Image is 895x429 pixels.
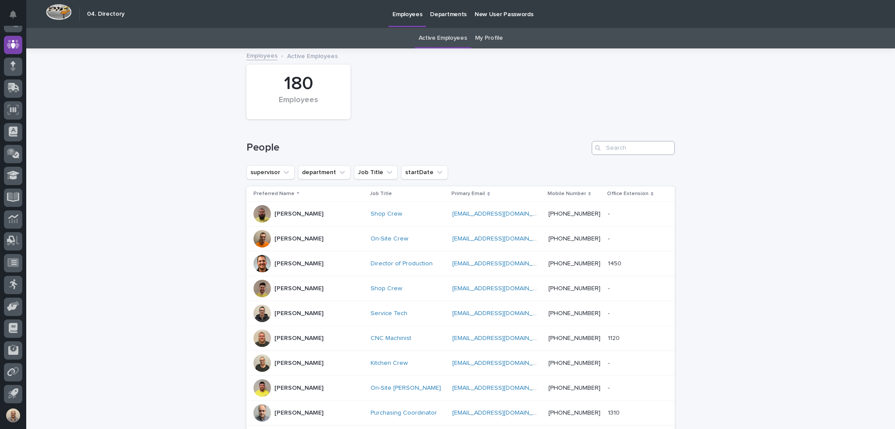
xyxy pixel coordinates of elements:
a: Shop Crew [371,285,402,292]
a: CNC Machinist [371,335,411,342]
a: [EMAIL_ADDRESS][DOMAIN_NAME] [452,360,551,366]
p: [PERSON_NAME] [274,335,323,342]
p: Active Employees [287,51,338,60]
a: On-Site [PERSON_NAME] [371,384,441,392]
tr: [PERSON_NAME]CNC Machinist [EMAIL_ADDRESS][DOMAIN_NAME] [PHONE_NUMBER]11201120 [246,326,675,351]
p: 1450 [608,258,623,268]
a: Employees [246,50,278,60]
tr: [PERSON_NAME]Shop Crew [EMAIL_ADDRESS][DOMAIN_NAME] [PHONE_NUMBER]-- [246,276,675,301]
a: [PHONE_NUMBER] [548,385,600,391]
div: Notifications [11,10,22,24]
button: Job Title [354,165,398,179]
p: [PERSON_NAME] [274,235,323,243]
a: [PHONE_NUMBER] [548,211,600,217]
tr: [PERSON_NAME]Director of Production [EMAIL_ADDRESS][DOMAIN_NAME] [PHONE_NUMBER]14501450 [246,251,675,276]
a: [EMAIL_ADDRESS][DOMAIN_NAME] [452,410,551,416]
tr: [PERSON_NAME]On-Site [PERSON_NAME] [EMAIL_ADDRESS][DOMAIN_NAME] [PHONE_NUMBER]-- [246,376,675,401]
a: [PHONE_NUMBER] [548,335,600,341]
p: [PERSON_NAME] [274,310,323,317]
p: 1120 [608,333,621,342]
a: Purchasing Coordinator [371,409,437,417]
a: [PHONE_NUMBER] [548,310,600,316]
button: users-avatar [4,406,22,425]
button: supervisor [246,165,295,179]
a: Service Tech [371,310,407,317]
img: Workspace Logo [46,4,72,20]
a: [EMAIL_ADDRESS][DOMAIN_NAME] [452,285,551,292]
a: [EMAIL_ADDRESS][DOMAIN_NAME] [452,385,551,391]
a: [PHONE_NUMBER] [548,410,600,416]
p: [PERSON_NAME] [274,210,323,218]
p: [PERSON_NAME] [274,285,323,292]
a: Active Employees [419,28,467,48]
p: Mobile Number [548,189,586,199]
tr: [PERSON_NAME]Purchasing Coordinator [EMAIL_ADDRESS][DOMAIN_NAME] [PHONE_NUMBER]13101310 [246,401,675,426]
div: 180 [261,73,336,95]
p: [PERSON_NAME] [274,360,323,367]
p: - [608,209,611,218]
div: Employees [261,96,336,114]
p: Preferred Name [253,189,295,199]
button: Notifications [4,5,22,24]
a: [EMAIL_ADDRESS][DOMAIN_NAME] [452,261,551,267]
p: - [608,308,611,317]
p: - [608,233,611,243]
a: [EMAIL_ADDRESS][DOMAIN_NAME] [452,335,551,341]
tr: [PERSON_NAME]Service Tech [EMAIL_ADDRESS][DOMAIN_NAME] [PHONE_NUMBER]-- [246,301,675,326]
p: - [608,358,611,367]
tr: [PERSON_NAME]Kitchen Crew [EMAIL_ADDRESS][DOMAIN_NAME] [PHONE_NUMBER]-- [246,351,675,376]
a: [PHONE_NUMBER] [548,236,600,242]
p: Job Title [370,189,392,199]
p: [PERSON_NAME] [274,260,323,268]
p: Office Extension [607,189,649,199]
a: [EMAIL_ADDRESS][DOMAIN_NAME] [452,211,551,217]
a: Director of Production [371,260,433,268]
a: On-Site Crew [371,235,408,243]
button: department [298,165,350,179]
p: [PERSON_NAME] [274,409,323,417]
a: [PHONE_NUMBER] [548,360,600,366]
a: [PHONE_NUMBER] [548,261,600,267]
h2: 04. Directory [87,10,125,18]
a: [EMAIL_ADDRESS][DOMAIN_NAME] [452,236,551,242]
p: [PERSON_NAME] [274,384,323,392]
h1: People [246,141,588,154]
a: [PHONE_NUMBER] [548,285,600,292]
p: - [608,383,611,392]
input: Search [592,141,675,155]
tr: [PERSON_NAME]Shop Crew [EMAIL_ADDRESS][DOMAIN_NAME] [PHONE_NUMBER]-- [246,202,675,227]
p: - [608,283,611,292]
p: Primary Email [451,189,485,199]
a: Shop Crew [371,210,402,218]
a: [EMAIL_ADDRESS][DOMAIN_NAME] [452,310,551,316]
button: startDate [401,165,448,179]
a: My Profile [475,28,503,48]
tr: [PERSON_NAME]On-Site Crew [EMAIL_ADDRESS][DOMAIN_NAME] [PHONE_NUMBER]-- [246,227,675,251]
p: 1310 [608,408,621,417]
a: Kitchen Crew [371,360,408,367]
